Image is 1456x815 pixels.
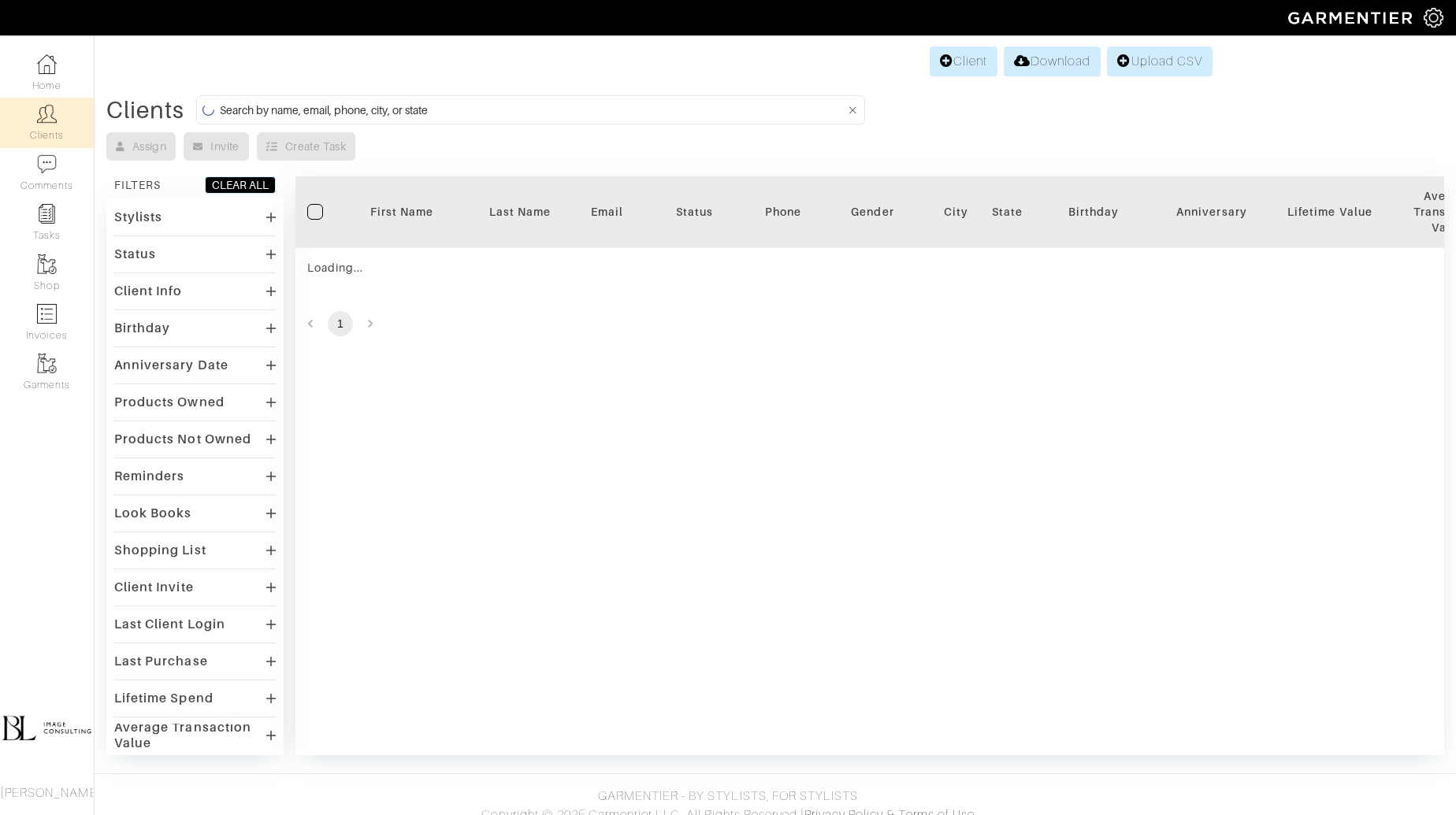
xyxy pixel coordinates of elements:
[355,204,449,220] div: First Name
[220,100,845,120] input: Search by name, email, phone, city, or state
[37,104,57,124] img: clients-icon-6bae9207a08558b7cb47a8932f037763ab4055f8c8b6bfacd5dc20c3e0201464.png
[1424,8,1443,28] img: gear-icon-white-bd11855cb880d31180b6d7d6211b90ccbf57a29d726f0c71d8c61bd08dd39cc2.png
[106,102,184,118] div: Clients
[826,204,920,220] div: Gender
[114,580,194,595] div: Client Invite
[114,357,228,373] div: Anniversary Date
[114,691,214,706] div: Lifetime Spend
[1283,204,1377,220] div: Lifetime Value
[1153,176,1271,248] th: Toggle SortBy
[114,506,192,521] div: Look Books
[114,617,225,632] div: Last Client Login
[114,246,156,262] div: Status
[473,204,567,220] div: Last Name
[1046,204,1141,220] div: Birthday
[1034,176,1153,248] th: Toggle SortBy
[307,260,623,276] div: Loading...
[992,204,1023,220] div: State
[212,177,269,193] div: CLEAR ALL
[930,46,997,76] a: Client
[814,176,932,248] th: Toggle SortBy
[1107,46,1213,76] a: Upload CSV
[944,204,968,220] div: City
[343,176,461,248] th: Toggle SortBy
[114,720,266,751] div: Average Transaction Value
[37,354,57,373] img: garments-icon-b7da505a4dc4fd61783c78ac3ca0ef83fa9d6f193b1c9dc38574b1d14d53ca28.png
[765,204,801,220] div: Phone
[295,311,1444,336] nav: pagination navigation
[635,176,753,248] th: Toggle SortBy
[1004,46,1101,76] a: Download
[114,320,170,336] div: Birthday
[114,654,208,669] div: Last Purchase
[205,176,276,194] button: CLEAR ALL
[114,283,183,299] div: Client Info
[1271,176,1389,248] th: Toggle SortBy
[114,177,161,193] div: FILTERS
[37,204,57,224] img: reminder-icon-8004d30b9f0a5d33ae49ab947aed9ed385cf756f9e5892f1edd6e32f2345188e.png
[114,432,251,447] div: Products Not Owned
[114,209,162,225] div: Stylists
[1280,4,1424,31] img: garmentier-logo-header-white-b43fb05a5012e4ada735d5af1a66efaba907eab6374d6393d1fbf88cb4ef424d.png
[647,204,741,220] div: Status
[114,543,206,558] div: Shopping List
[114,469,184,484] div: Reminders
[37,254,57,274] img: garments-icon-b7da505a4dc4fd61783c78ac3ca0ef83fa9d6f193b1c9dc38574b1d14d53ca28.png
[37,304,57,324] img: orders-icon-0abe47150d42831381b5fb84f609e132dff9fe21cb692f30cb5eec754e2cba89.png
[461,176,579,248] th: Toggle SortBy
[591,204,623,220] div: Email
[114,395,225,410] div: Products Owned
[37,154,57,174] img: comment-icon-a0a6a9ef722e966f86d9cbdc48e553b5cf19dbc54f86b18d962a5391bc8f6eb6.png
[37,54,57,74] img: dashboard-icon-dbcd8f5a0b271acd01030246c82b418ddd0df26cd7fceb0bd07c9910d44c42f6.png
[1164,204,1259,220] div: Anniversary
[328,311,353,336] button: page 1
